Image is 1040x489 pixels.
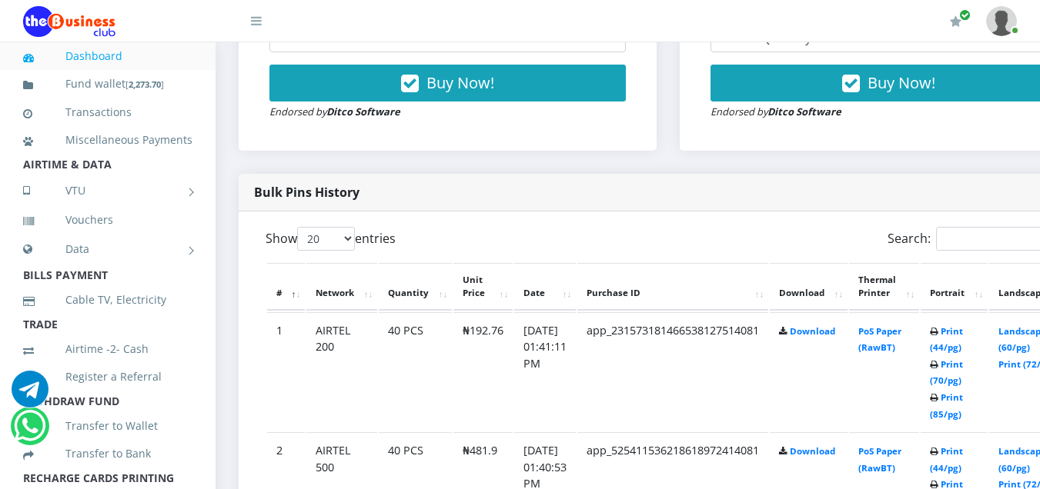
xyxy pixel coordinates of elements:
[269,105,400,118] small: Endorsed by
[950,15,961,28] i: Renew/Upgrade Subscription
[577,263,768,311] th: Purchase ID: activate to sort column ascending
[267,263,305,311] th: #: activate to sort column descending
[767,105,841,118] strong: Ditco Software
[23,331,192,367] a: Airtime -2- Cash
[453,312,513,431] td: ₦192.76
[426,72,494,93] span: Buy Now!
[23,66,192,102] a: Fund wallet[2,273.70]
[930,358,963,387] a: Print (70/pg)
[297,227,355,251] select: Showentries
[959,9,971,21] span: Renew/Upgrade Subscription
[23,38,192,74] a: Dashboard
[23,6,115,37] img: Logo
[306,312,377,431] td: AIRTEL 200
[254,184,359,201] strong: Bulk Pins History
[930,325,963,354] a: Print (44/pg)
[711,105,841,118] small: Endorsed by
[453,263,513,311] th: Unit Price: activate to sort column ascending
[858,445,901,474] a: PoS Paper (RawBT)
[306,263,377,311] th: Network: activate to sort column ascending
[266,227,396,251] label: Show entries
[23,408,192,444] a: Transfer to Wallet
[379,263,452,311] th: Quantity: activate to sort column ascending
[858,325,901,354] a: PoS Paper (RawBT)
[23,122,192,158] a: Miscellaneous Payments
[12,382,48,407] a: Chat for support
[326,105,400,118] strong: Ditco Software
[849,263,919,311] th: Thermal Printer: activate to sort column ascending
[269,65,626,101] button: Buy Now!
[23,171,192,210] a: VTU
[23,359,192,394] a: Register a Referral
[868,72,935,93] span: Buy Now!
[23,230,192,268] a: Data
[514,263,576,311] th: Date: activate to sort column ascending
[514,312,576,431] td: [DATE] 01:41:11 PM
[23,95,192,130] a: Transactions
[379,312,452,431] td: 40 PCS
[23,436,192,471] a: Transfer to Bank
[921,263,988,311] th: Portrait: activate to sort column ascending
[14,419,45,444] a: Chat for support
[23,282,192,318] a: Cable TV, Electricity
[770,263,848,311] th: Download: activate to sort column ascending
[267,312,305,431] td: 1
[129,78,161,90] b: 2,273.70
[790,445,835,457] a: Download
[930,445,963,474] a: Print (44/pg)
[23,202,192,238] a: Vouchers
[125,78,164,90] small: [ ]
[986,6,1017,36] img: User
[790,325,835,337] a: Download
[930,391,963,420] a: Print (85/pg)
[577,312,768,431] td: app_231573181466538127514081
